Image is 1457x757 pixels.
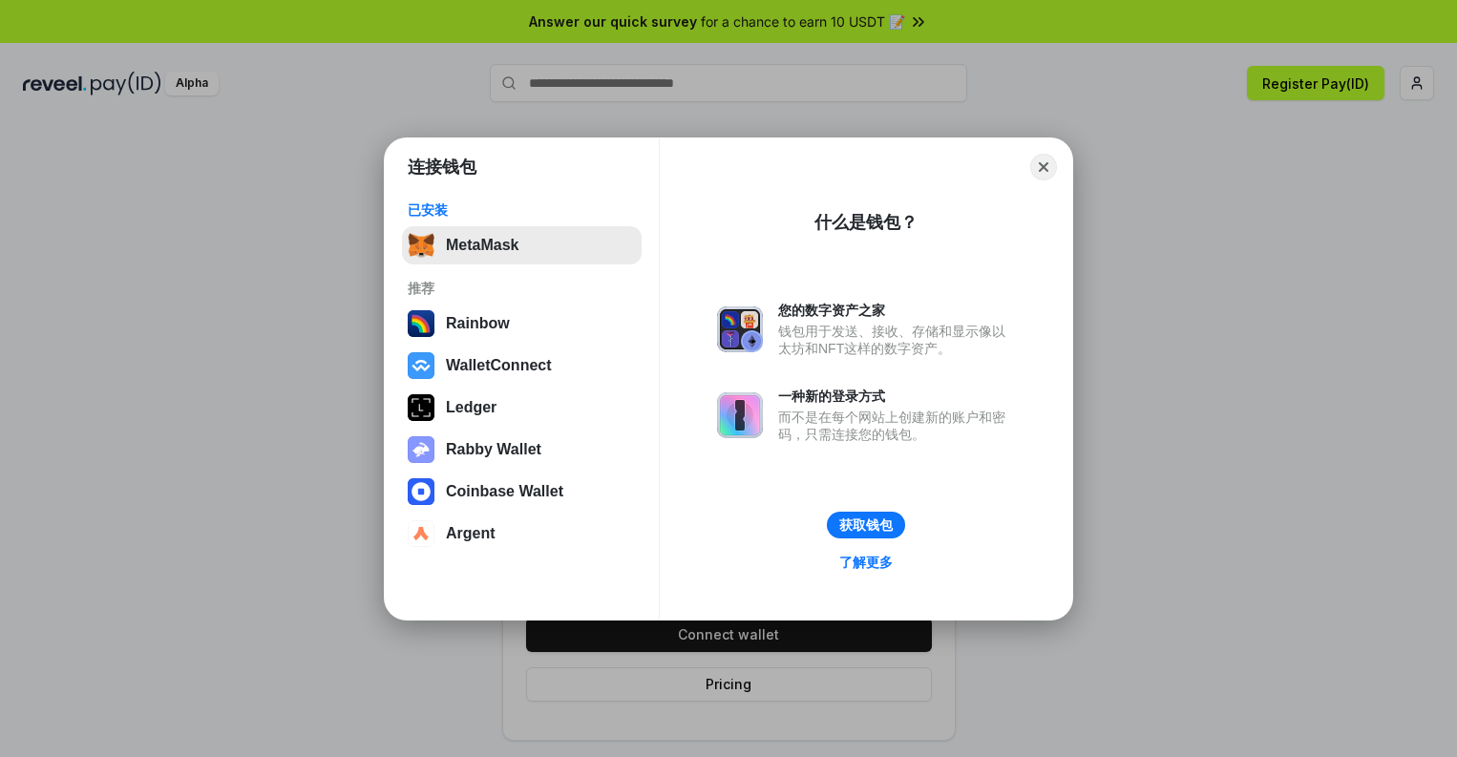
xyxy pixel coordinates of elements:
button: Ledger [402,389,642,427]
div: 了解更多 [839,554,893,571]
div: Rabby Wallet [446,441,541,458]
img: svg+xml,%3Csvg%20xmlns%3D%22http%3A%2F%2Fwww.w3.org%2F2000%2Fsvg%22%20width%3D%2228%22%20height%3... [408,394,434,421]
div: MetaMask [446,237,518,254]
div: Ledger [446,399,496,416]
div: 钱包用于发送、接收、存储和显示像以太坊和NFT这样的数字资产。 [778,323,1015,357]
a: 了解更多 [828,550,904,575]
button: Argent [402,515,642,553]
div: 您的数字资产之家 [778,302,1015,319]
img: svg+xml,%3Csvg%20width%3D%22120%22%20height%3D%22120%22%20viewBox%3D%220%200%20120%20120%22%20fil... [408,310,434,337]
img: svg+xml,%3Csvg%20xmlns%3D%22http%3A%2F%2Fwww.w3.org%2F2000%2Fsvg%22%20fill%3D%22none%22%20viewBox... [408,436,434,463]
button: Rabby Wallet [402,431,642,469]
button: Close [1030,154,1057,180]
img: svg+xml,%3Csvg%20fill%3D%22none%22%20height%3D%2233%22%20viewBox%3D%220%200%2035%2033%22%20width%... [408,232,434,259]
div: 已安装 [408,201,636,219]
button: 获取钱包 [827,512,905,538]
div: 而不是在每个网站上创建新的账户和密码，只需连接您的钱包。 [778,409,1015,443]
div: 获取钱包 [839,516,893,534]
img: svg+xml,%3Csvg%20width%3D%2228%22%20height%3D%2228%22%20viewBox%3D%220%200%2028%2028%22%20fill%3D... [408,352,434,379]
div: 一种新的登录方式 [778,388,1015,405]
button: WalletConnect [402,347,642,385]
img: svg+xml,%3Csvg%20width%3D%2228%22%20height%3D%2228%22%20viewBox%3D%220%200%2028%2028%22%20fill%3D... [408,478,434,505]
img: svg+xml,%3Csvg%20xmlns%3D%22http%3A%2F%2Fwww.w3.org%2F2000%2Fsvg%22%20fill%3D%22none%22%20viewBox... [717,392,763,438]
div: Coinbase Wallet [446,483,563,500]
h1: 连接钱包 [408,156,476,179]
img: svg+xml,%3Csvg%20xmlns%3D%22http%3A%2F%2Fwww.w3.org%2F2000%2Fsvg%22%20fill%3D%22none%22%20viewBox... [717,306,763,352]
button: Rainbow [402,305,642,343]
button: MetaMask [402,226,642,264]
div: Rainbow [446,315,510,332]
div: 推荐 [408,280,636,297]
button: Coinbase Wallet [402,473,642,511]
div: WalletConnect [446,357,552,374]
div: 什么是钱包？ [814,211,918,234]
img: svg+xml,%3Csvg%20width%3D%2228%22%20height%3D%2228%22%20viewBox%3D%220%200%2028%2028%22%20fill%3D... [408,520,434,547]
div: Argent [446,525,496,542]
